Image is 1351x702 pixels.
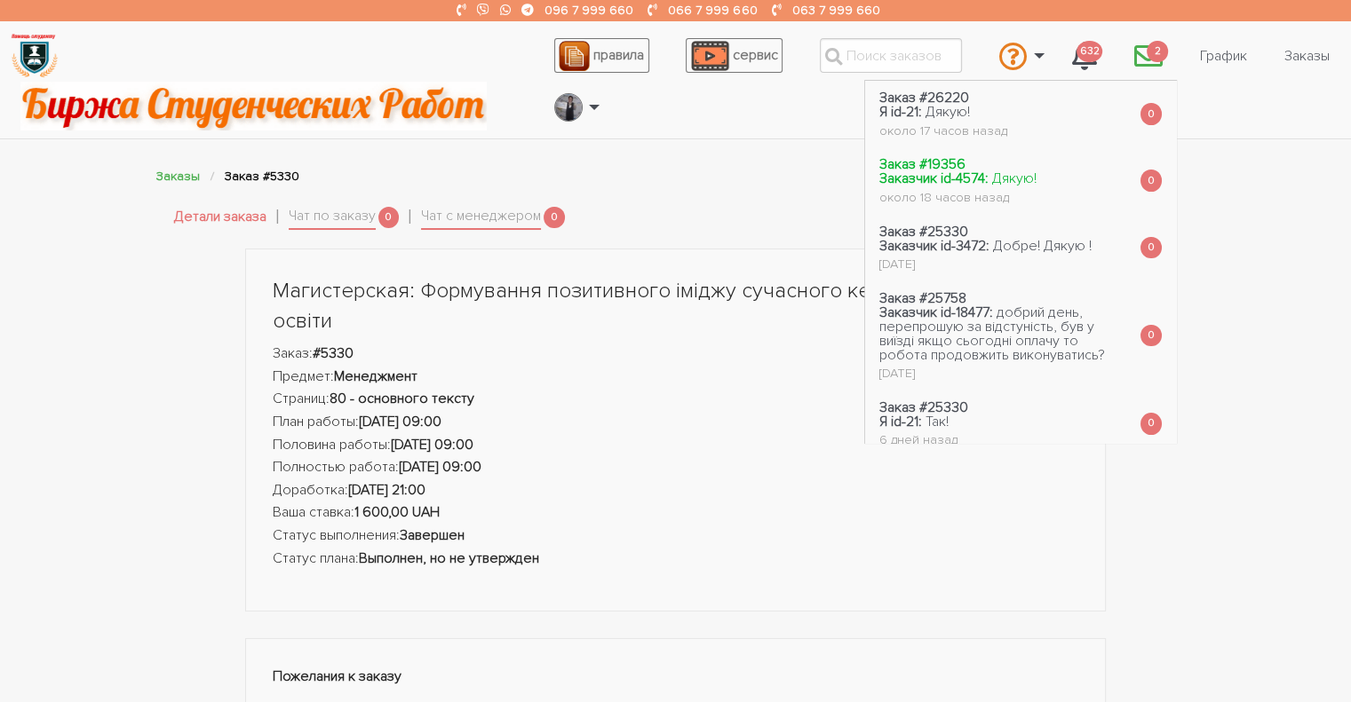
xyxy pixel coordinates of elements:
[593,46,644,64] span: правила
[399,458,481,476] strong: [DATE] 09:00
[273,456,1079,479] li: Полностью работа:
[791,3,879,18] a: 063 7 999 660
[865,214,1106,280] a: Заказ #25330 Заказчик id-3472: Добре! Дякую ! [DATE]
[879,367,1112,380] div: [DATE]
[879,398,968,416] strong: Заказ #25330
[879,103,922,121] strong: Я id-21:
[668,3,757,18] a: 066 7 999 660
[273,411,1079,434] li: План работы:
[1140,325,1162,347] span: 0
[10,31,59,80] img: logo-135dea9cf721667cc4ddb0c1795e3ba8b7f362e3d0c04e2cc90b931989920324.png
[926,103,970,121] span: Дякую!
[865,390,982,457] a: Заказ #25330 Я id-21: Так! 6 дней назад
[289,205,376,230] a: Чат по заказу
[1147,41,1168,63] span: 2
[334,367,417,385] strong: Менеджмент
[544,207,565,229] span: 0
[273,434,1079,457] li: Половина работы:
[554,38,649,73] a: правила
[1077,41,1102,63] span: 632
[879,223,968,241] strong: Заказ #25330
[1140,237,1162,259] span: 0
[559,41,589,71] img: agreement_icon-feca34a61ba7f3d1581b08bc946b2ec1ccb426f67415f344566775c155b7f62c.png
[992,170,1037,187] span: Дякую!
[1058,32,1111,80] a: 632
[273,548,1079,571] li: Статус плана:
[1186,39,1261,73] a: График
[1120,32,1177,80] a: 2
[879,258,1092,271] div: [DATE]
[865,147,1051,214] a: Заказ #19356 Заказчик id-4574: Дякую! около 18 часов назад
[1140,170,1162,192] span: 0
[421,205,541,230] a: Чат с менеджером
[273,667,401,685] strong: Пожелания к заказу
[879,237,989,255] strong: Заказчик id-3472:
[993,237,1092,255] span: Добре! Дякую !
[330,390,474,407] strong: 80 - основного тексту
[820,38,962,73] input: Поиск заказов
[359,413,441,430] strong: [DATE] 09:00
[733,46,778,64] span: сервис
[1270,39,1344,73] a: Заказы
[273,276,1079,335] h1: Магистерская: Формування позитивного іміджу сучасного керівника закладу освіти
[879,434,968,446] div: 6 дней назад
[879,289,966,307] strong: Заказ #25758
[273,525,1079,548] li: Статус выполнения:
[225,166,299,186] li: Заказ #5330
[313,344,354,362] strong: #5330
[273,343,1079,366] li: Заказ:
[686,38,783,73] a: сервис
[1140,103,1162,125] span: 0
[354,503,440,521] strong: 1 600,00 UAH
[926,413,949,430] span: Так!
[156,169,200,184] a: Заказы
[544,3,633,18] a: 096 7 999 660
[555,93,582,122] img: 20171208_160937.jpg
[273,479,1079,502] li: Доработка:
[879,304,993,321] strong: Заказчик id-18477:
[378,207,400,229] span: 0
[391,436,473,454] strong: [DATE] 09:00
[1140,413,1162,435] span: 0
[879,170,989,187] strong: Заказчик id-4574:
[348,481,425,499] strong: [DATE] 21:00
[879,155,966,173] strong: Заказ #19356
[879,89,969,106] strong: Заказ #26220
[865,280,1126,390] a: Заказ #25758 Заказчик id-18477: добрий день, перепрошую за відстуність, був у виїзді якщо сьогодн...
[879,125,1007,138] div: около 17 часов назад
[400,526,465,544] strong: Завершен
[879,192,1037,204] div: около 18 часов назад
[174,206,266,229] a: Детали заказа
[879,304,1105,364] span: добрий день, перепрошую за відстуність, був у виїзді якщо сьогодні оплачу то робота продовжить ви...
[359,549,539,567] strong: Выполнен, но не утвержден
[273,366,1079,389] li: Предмет:
[273,501,1079,525] li: Ваша ставка:
[20,82,487,130] img: motto-2ce64da2796df845c65ce8f9480b9c9d679903764b3ca6da4b6de107518df0fe.gif
[273,388,1079,411] li: Страниц:
[691,41,728,71] img: play_icon-49f7f135c9dc9a03216cfdbccbe1e3994649169d890fb554cedf0eac35a01ba8.png
[865,81,1021,147] a: Заказ #26220 Я id-21: Дякую! около 17 часов назад
[879,413,922,430] strong: Я id-21:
